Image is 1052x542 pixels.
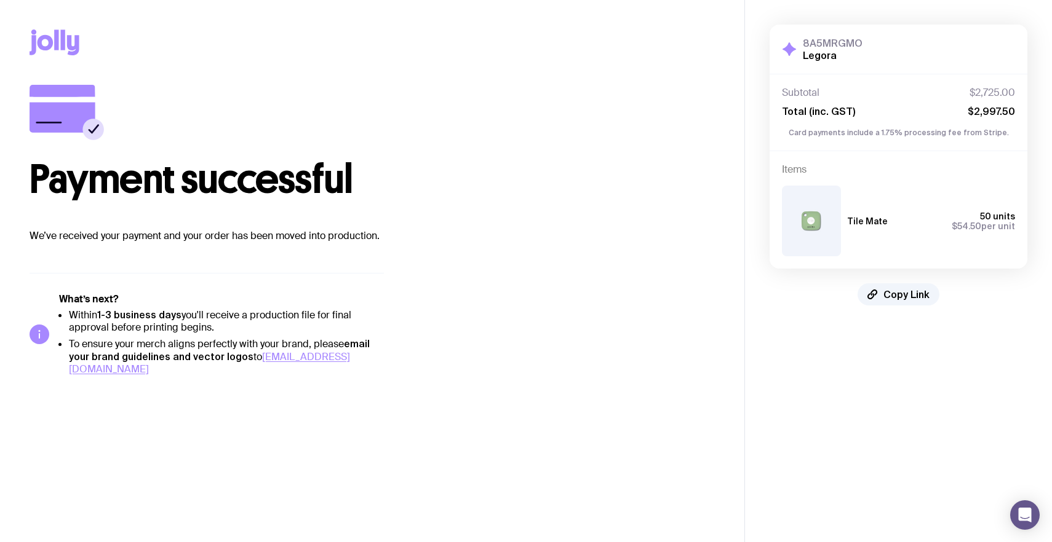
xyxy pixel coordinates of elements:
li: To ensure your merch aligns perfectly with your brand, please to [69,337,384,375]
div: Open Intercom Messenger [1010,500,1040,530]
h4: Items [782,163,1015,176]
span: Subtotal [782,87,819,99]
span: 50 units [980,211,1015,221]
span: Copy Link [883,288,930,300]
p: Card payments include a 1.75% processing fee from Stripe. [782,127,1015,138]
span: per unit [952,221,1015,231]
span: $2,997.50 [968,105,1015,117]
a: [EMAIL_ADDRESS][DOMAIN_NAME] [69,350,350,375]
h2: Legora [803,49,863,61]
h5: What’s next? [59,293,384,305]
strong: email your brand guidelines and vector logos [69,338,370,362]
strong: 1-3 business days [97,309,181,320]
span: $2,725.00 [970,87,1015,99]
span: $54.50 [952,221,981,231]
h3: Tile Mate [847,216,888,226]
p: We’ve received your payment and your order has been moved into production. [30,229,715,243]
span: Total (inc. GST) [782,105,855,117]
button: Copy Link [858,283,939,305]
h1: Payment successful [30,160,715,199]
h3: 8A5MRGMO [803,37,863,49]
li: Within you'll receive a production file for final approval before printing begins. [69,308,384,334]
